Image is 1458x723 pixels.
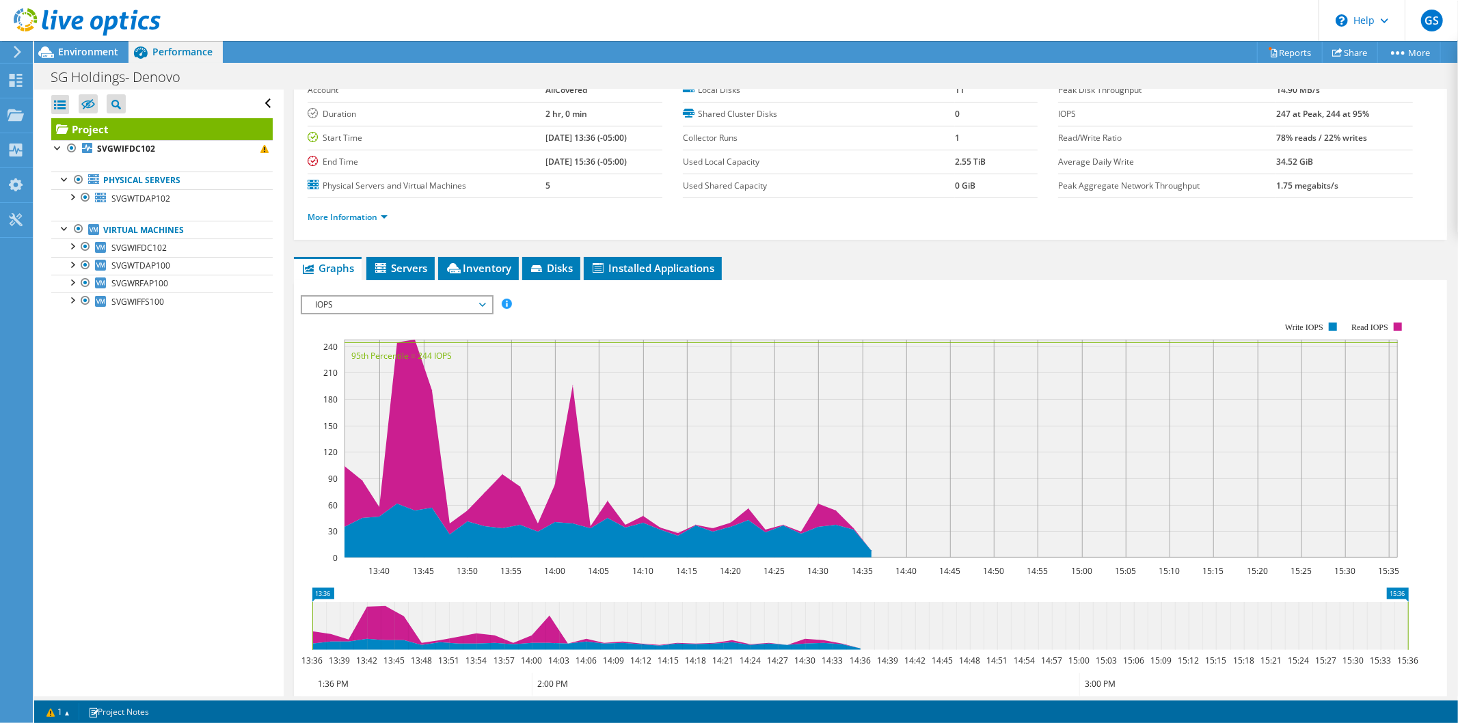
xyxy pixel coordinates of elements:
text: 14:21 [712,655,733,666]
b: 34.52 GiB [1276,156,1313,167]
label: Local Disks [683,83,955,97]
text: 14:30 [807,565,828,577]
span: GS [1421,10,1443,31]
text: 13:55 [500,565,522,577]
text: 15:35 [1378,565,1399,577]
text: 14:42 [904,655,926,666]
text: 14:35 [852,565,873,577]
text: 14:45 [939,565,960,577]
text: 14:12 [630,655,651,666]
text: 15:03 [1096,655,1117,666]
span: Environment [58,45,118,58]
a: SVGWIFDC102 [51,140,273,158]
text: 15:30 [1342,655,1364,666]
label: End Time [308,155,545,169]
text: 14:51 [986,655,1008,666]
text: 13:45 [383,655,405,666]
label: Used Local Capacity [683,155,955,169]
text: 13:42 [356,655,377,666]
text: 15:09 [1150,655,1172,666]
text: 210 [323,367,338,379]
text: 13:40 [368,565,390,577]
span: Servers [373,261,428,275]
b: [DATE] 15:36 (-05:00) [545,156,627,167]
label: Peak Aggregate Network Throughput [1058,179,1276,193]
a: Reports [1257,42,1323,63]
text: 14:24 [740,655,761,666]
text: 13:50 [457,565,478,577]
a: Share [1322,42,1378,63]
text: 120 [323,446,338,458]
text: 14:15 [676,565,697,577]
span: Inventory [445,261,512,275]
text: 60 [328,500,338,511]
text: 13:48 [411,655,432,666]
span: Disks [529,261,573,275]
text: 14:00 [521,655,542,666]
label: Collector Runs [683,131,955,145]
b: 5 [545,180,550,191]
span: IOPS [309,297,485,313]
b: [DATE] 13:36 (-05:00) [545,132,627,144]
text: 13:57 [494,655,515,666]
text: 15:10 [1159,565,1180,577]
text: 14:50 [983,565,1004,577]
text: 13:45 [413,565,434,577]
text: 14:55 [1027,565,1048,577]
text: 14:06 [576,655,597,666]
span: Performance [152,45,213,58]
text: 13:51 [438,655,459,666]
text: 15:24 [1288,655,1309,666]
text: 14:39 [877,655,898,666]
b: 0 [955,108,960,120]
text: 14:48 [959,655,980,666]
text: 15:00 [1071,565,1092,577]
a: More Information [308,211,388,223]
text: 0 [333,552,338,564]
label: Start Time [308,131,545,145]
a: Physical Servers [51,172,273,189]
a: SVGWIFDC102 [51,238,273,256]
label: Shared Cluster Disks [683,107,955,121]
a: More [1377,42,1441,63]
text: 15:30 [1334,565,1355,577]
text: 15:36 [1397,655,1418,666]
text: 15:06 [1123,655,1144,666]
text: 15:27 [1315,655,1336,666]
text: 15:12 [1178,655,1199,666]
label: Account [308,83,545,97]
b: 1.75 megabits/s [1276,180,1338,191]
text: 180 [323,394,338,405]
label: Duration [308,107,545,121]
a: SVGWTDAP100 [51,257,273,275]
svg: \n [1336,14,1348,27]
b: AllCovered [545,84,587,96]
b: 0 GiB [955,180,975,191]
b: 2 hr, 0 min [545,108,587,120]
text: 15:21 [1260,655,1282,666]
text: 13:36 [301,655,323,666]
text: 240 [323,341,338,353]
text: 14:18 [685,655,706,666]
span: Graphs [301,261,355,275]
text: 13:39 [329,655,350,666]
h1: SG Holdings- Denovo [44,70,202,85]
text: 14:00 [544,565,565,577]
b: 78% reads / 22% writes [1276,132,1367,144]
a: SVGWTDAP102 [51,189,273,207]
text: 30 [328,526,338,537]
span: SVGWRFAP100 [111,277,168,289]
text: 14:09 [603,655,624,666]
text: 15:20 [1247,565,1268,577]
b: 14.90 MB/s [1276,84,1320,96]
text: 14:36 [850,655,871,666]
text: 14:40 [895,565,917,577]
text: Read IOPS [1351,323,1388,332]
text: 14:33 [822,655,843,666]
label: Physical Servers and Virtual Machines [308,179,545,193]
label: Peak Disk Throughput [1058,83,1276,97]
a: SVGWRFAP100 [51,275,273,292]
text: 95th Percentile = 244 IOPS [351,350,452,361]
b: 11 [955,84,964,96]
text: 14:54 [1014,655,1035,666]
